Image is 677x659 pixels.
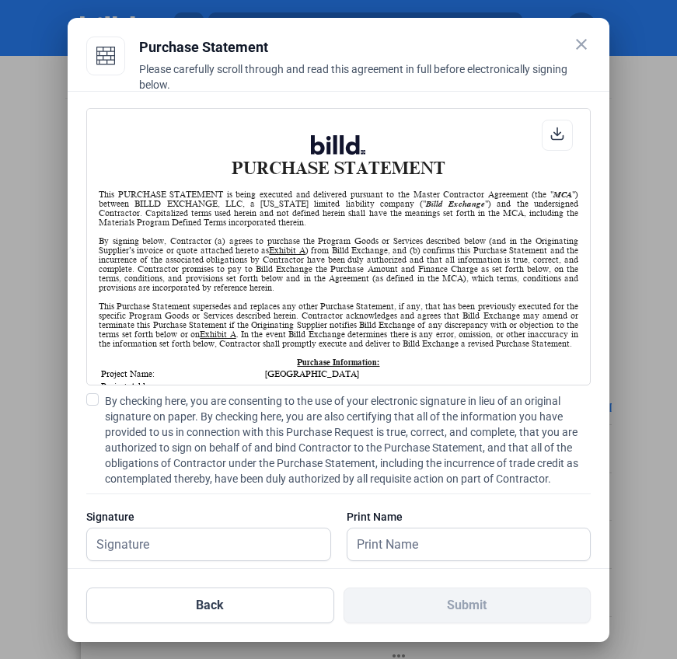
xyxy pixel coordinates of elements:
input: Print Name [347,528,574,560]
i: Billd Exchange [426,199,485,208]
td: [GEOGRAPHIC_DATA] [264,368,577,379]
h1: PURCHASE STATEMENT [99,135,578,178]
td: Project Name: [100,368,263,379]
mat-icon: close [572,35,591,54]
div: Please carefully scroll through and read this agreement in full before electronically signing below. [139,61,591,96]
div: Print Name [347,509,591,525]
div: This PURCHASE STATEMENT is being executed and delivered pursuant to the Master Contractor Agreeme... [99,190,578,227]
u: Exhibit A [269,246,305,255]
div: Purchase Statement [139,37,591,58]
span: By checking here, you are consenting to the use of your electronic signature in lieu of an origin... [105,393,591,486]
div: This Purchase Statement supersedes and replaces any other Purchase Statement, if any, that has be... [99,302,578,348]
u: Exhibit A [200,329,236,339]
input: Signature [87,528,314,560]
div: By signing below, Contractor (a) agrees to purchase the Program Goods or Services described below... [99,236,578,292]
div: Signature [86,509,330,525]
button: Submit [344,588,591,623]
td: , [264,381,577,392]
td: Project Address: [100,381,263,392]
i: MCA [553,190,572,199]
u: Purchase Information: [297,357,379,367]
button: Back [86,588,333,623]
